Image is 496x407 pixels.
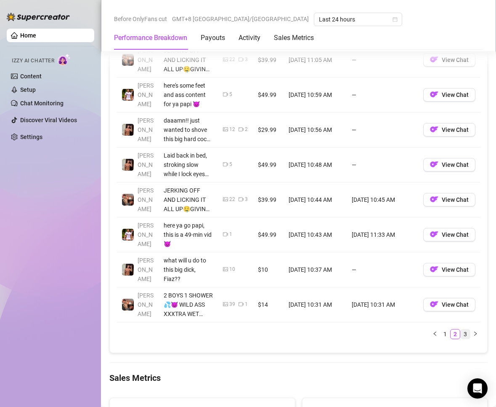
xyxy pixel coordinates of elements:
[122,229,134,241] img: Hector
[284,43,347,78] td: [DATE] 11:05 AM
[122,159,134,171] img: Zach
[20,73,42,80] a: Content
[284,287,347,322] td: [DATE] 10:31 AM
[347,147,418,182] td: —
[432,331,438,336] span: left
[461,329,470,339] a: 3
[253,78,284,112] td: $49.99
[347,217,418,252] td: [DATE] 11:33 AM
[253,182,284,217] td: $39.99
[450,329,460,339] li: 2
[20,32,36,39] a: Home
[473,331,478,336] span: right
[430,195,438,203] img: OF
[442,196,469,203] span: View Chat
[58,54,71,66] img: AI Chatter
[423,198,475,205] a: OFView Chat
[245,126,248,134] div: 2
[284,182,347,217] td: [DATE] 10:44 AM
[274,33,314,43] div: Sales Metrics
[20,100,64,107] a: Chat Monitoring
[442,126,469,133] span: View Chat
[440,329,450,339] li: 1
[423,163,475,170] a: OFView Chat
[253,252,284,287] td: $10
[122,89,134,101] img: Hector
[109,372,488,384] h4: Sales Metrics
[138,257,154,282] span: [PERSON_NAME]
[423,228,475,241] button: OFView Chat
[138,292,154,317] span: [PERSON_NAME]
[423,303,475,310] a: OFView Chat
[423,298,475,311] button: OFView Chat
[223,162,228,167] span: video-camera
[430,230,438,238] img: OF
[223,302,228,307] span: picture
[440,329,450,339] a: 1
[229,300,235,308] div: 39
[229,195,235,203] div: 22
[430,265,438,273] img: OF
[239,33,260,43] div: Activity
[229,230,232,238] div: 1
[423,128,475,135] a: OFView Chat
[423,123,475,137] button: OFView Chat
[245,195,248,203] div: 3
[423,88,475,102] button: OFView Chat
[253,112,284,147] td: $29.99
[442,56,469,63] span: View Chat
[239,197,244,202] span: video-camera
[451,329,460,339] a: 2
[470,329,480,339] button: right
[201,33,225,43] div: Payouts
[122,299,134,311] img: Osvaldo
[245,300,248,308] div: 1
[20,117,77,123] a: Discover Viral Videos
[347,112,418,147] td: —
[239,57,244,62] span: video-camera
[164,221,213,249] div: here ya go papi, this is a 49-min vid 😈
[164,256,213,284] div: what will u do to this big dick, Fiaz??
[229,161,232,169] div: 5
[347,78,418,112] td: —
[7,13,70,21] img: logo-BBDzfeDw.svg
[253,217,284,252] td: $49.99
[442,266,469,273] span: View Chat
[138,222,154,247] span: [PERSON_NAME]
[229,56,235,64] div: 22
[239,127,244,132] span: video-camera
[284,252,347,287] td: [DATE] 10:37 AM
[319,13,397,26] span: Last 24 hours
[229,126,235,134] div: 12
[20,86,36,93] a: Setup
[138,187,154,212] span: [PERSON_NAME]
[122,194,134,206] img: Osvaldo
[442,301,469,308] span: View Chat
[164,46,213,74] div: JERKING OFF AND LICKING IT ALL UP🤤GIVING YOU HARD COCK POV, NUDES, BARE ASS, AND SO MUCH CUM🥵 all...
[12,57,54,65] span: Izzy AI Chatter
[393,17,398,22] span: calendar
[423,268,475,275] a: OFView Chat
[423,53,475,67] button: OFView Chat
[223,92,228,97] span: video-camera
[223,127,228,132] span: picture
[164,116,213,144] div: daaamn!! just wanted to shove this big hard cock and juicy balls on your mouth, [PERSON_NAME] 🥵💦 ...
[138,47,154,72] span: [PERSON_NAME]
[164,291,213,319] div: 2 BOYS 1 SHOWER 💦😈 WILD ASS XXXTRA WET COLLAB WITH MY BOY! me and the boy got sweaty af and decid...
[223,197,228,202] span: picture
[423,193,475,206] button: OFView Chat
[442,91,469,98] span: View Chat
[138,117,154,142] span: [PERSON_NAME]
[122,264,134,276] img: Zach
[223,232,228,237] span: video-camera
[442,231,469,238] span: View Chat
[284,112,347,147] td: [DATE] 10:56 AM
[423,263,475,276] button: OFView Chat
[114,13,167,25] span: Before OnlyFans cut
[423,233,475,240] a: OFView Chat
[229,91,232,99] div: 5
[347,43,418,78] td: —
[122,124,134,136] img: Zach
[423,158,475,171] button: OFView Chat
[347,287,418,322] td: [DATE] 10:31 AM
